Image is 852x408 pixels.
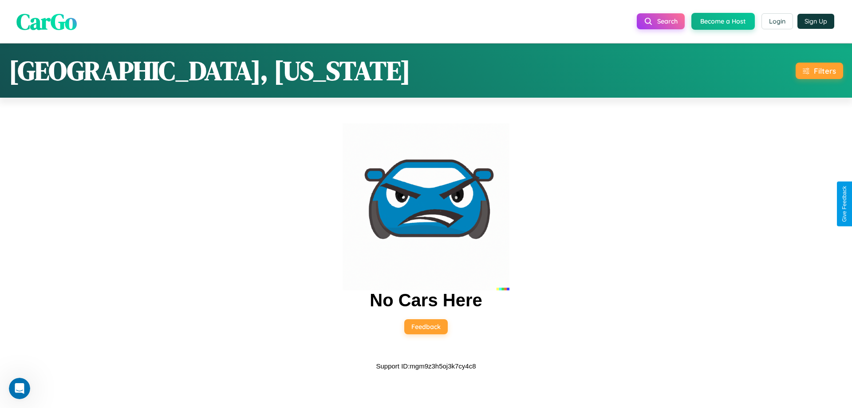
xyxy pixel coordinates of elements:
button: Login [761,13,793,29]
div: Filters [814,66,836,75]
div: Give Feedback [841,186,848,222]
button: Feedback [404,319,448,334]
h2: No Cars Here [370,290,482,310]
span: Search [657,17,678,25]
p: Support ID: mgm9z3h5oj3k7cy4c8 [376,360,476,372]
button: Become a Host [691,13,755,30]
h1: [GEOGRAPHIC_DATA], [US_STATE] [9,52,410,89]
img: car [343,123,509,290]
button: Sign Up [797,14,834,29]
button: Search [637,13,685,29]
span: CarGo [16,6,77,36]
iframe: Intercom live chat [9,378,30,399]
button: Filters [796,63,843,79]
